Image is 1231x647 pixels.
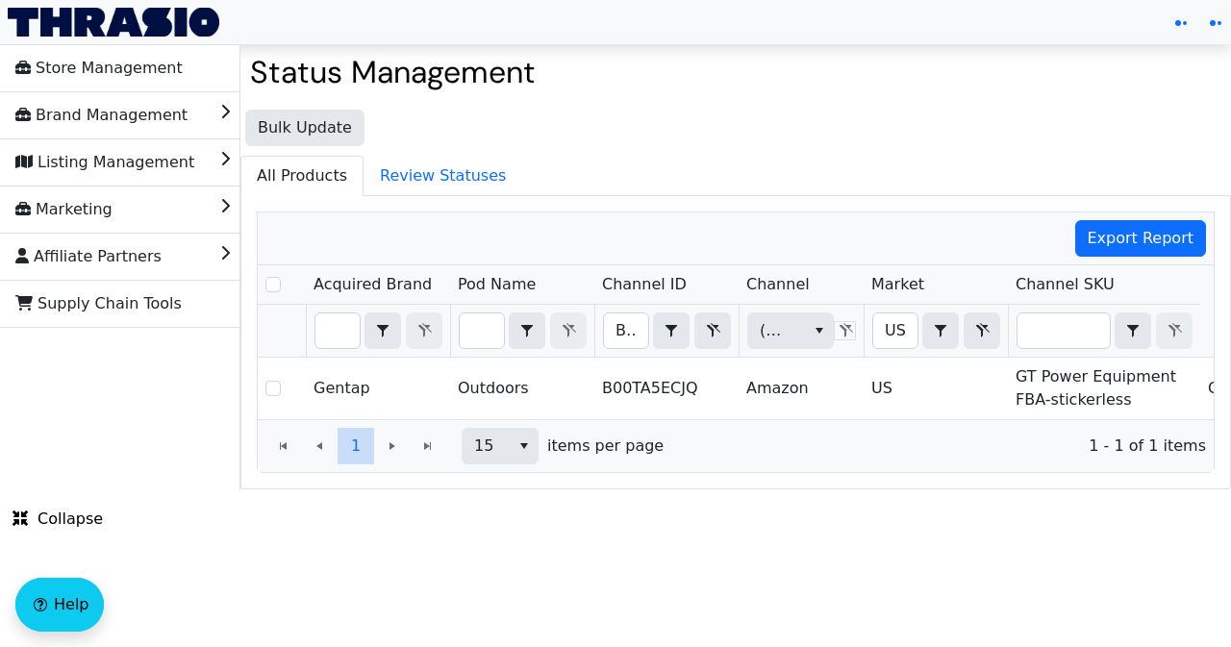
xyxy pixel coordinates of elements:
[351,435,361,458] span: 1
[15,241,162,272] span: Affiliate Partners
[364,312,401,349] span: Choose Operator
[594,358,739,419] td: B00TA5ECJQ
[258,116,352,139] span: Bulk Update
[364,157,521,195] span: Review Statuses
[694,312,731,349] button: Clear
[314,273,432,296] span: Acquired Brand
[760,319,790,342] span: (All)
[250,54,1221,90] h2: Status Management
[338,428,374,464] button: Page 1
[15,578,104,632] button: Help floatingactionbutton
[679,435,1206,458] span: 1 - 1 of 1 items
[15,147,194,178] span: Listing Management
[510,429,538,463] button: select
[871,273,924,296] span: Market
[1115,312,1151,349] span: Choose Operator
[739,305,864,358] th: Filter
[315,313,360,348] input: Filter
[864,305,1008,358] th: Filter
[547,435,664,458] span: items per page
[462,428,539,464] span: Page size
[602,273,687,296] span: Channel ID
[13,508,103,531] span: Collapse
[460,313,504,348] input: Filter
[258,419,1214,472] div: Page 1 of 1
[509,312,545,349] span: Choose Operator
[265,277,281,292] input: Select Row
[964,312,1000,349] button: Clear
[265,381,281,396] input: Select Row
[474,435,498,458] span: 15
[241,157,363,195] span: All Products
[450,358,594,419] td: Outdoors
[15,100,188,131] span: Brand Management
[15,53,183,84] span: Store Management
[922,312,959,349] span: Choose Operator
[805,313,833,348] button: select
[1008,358,1200,419] td: GT Power Equipment FBA-stickerless
[746,273,810,296] span: Channel
[923,313,958,348] button: select
[1116,313,1150,348] button: select
[15,194,113,225] span: Marketing
[245,110,364,146] button: Bulk Update
[1017,313,1110,348] input: Filter
[306,358,450,419] td: Gentap
[458,273,536,296] span: Pod Name
[739,358,864,419] td: Amazon
[873,313,917,348] input: Filter
[8,8,219,37] img: Thrasio Logo
[654,313,689,348] button: select
[54,593,88,616] span: Help
[1075,220,1207,257] button: Export Report
[306,305,450,358] th: Filter
[450,305,594,358] th: Filter
[15,288,182,319] span: Supply Chain Tools
[1088,227,1194,250] span: Export Report
[510,313,544,348] button: select
[864,358,1008,419] td: US
[653,312,690,349] span: Choose Operator
[1008,305,1200,358] th: Filter
[594,305,739,358] th: Filter
[365,313,400,348] button: select
[604,313,648,348] input: Filter
[1016,273,1115,296] span: Channel SKU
